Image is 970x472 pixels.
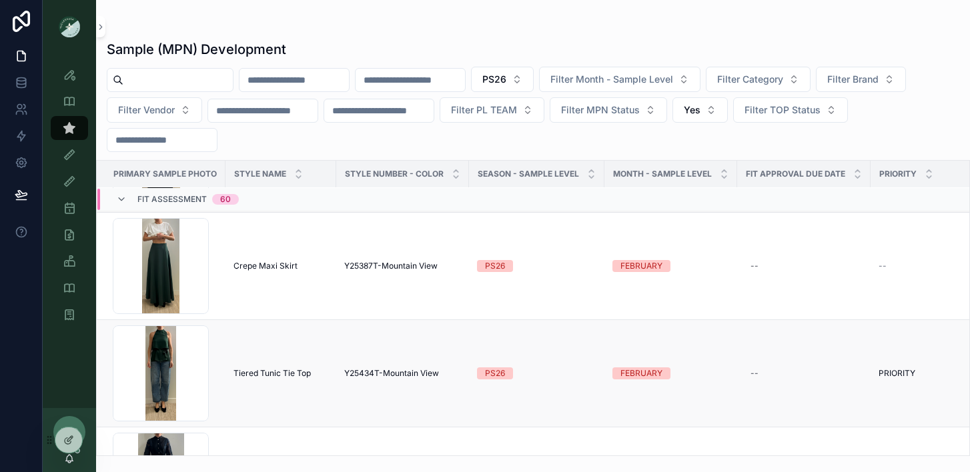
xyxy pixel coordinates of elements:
button: Select Button [539,67,700,92]
span: Y25387T-Mountain View [344,261,438,271]
button: Select Button [550,97,667,123]
a: FEBRUARY [612,260,729,272]
a: PS26 [477,260,596,272]
div: FEBRUARY [620,260,662,272]
div: FEBRUARY [620,367,662,379]
a: FEBRUARY [612,367,729,379]
span: Y25434T-Mountain View [344,368,439,379]
a: Y25434T-Mountain View [344,368,461,379]
button: Select Button [816,67,906,92]
div: -- [751,368,759,379]
span: Yes [684,103,700,117]
a: PS26 [477,367,596,379]
span: Tiered Tunic Tie Top [233,368,311,379]
button: Select Button [107,97,202,123]
a: PRIORITY [879,368,963,379]
span: Filter TOP Status [745,103,821,117]
a: -- [745,363,863,384]
span: Fit Approval Due Date [746,169,845,179]
div: scrollable content [43,53,96,344]
span: Fit Assessment [137,194,207,205]
a: Crepe Maxi Skirt [233,261,328,271]
span: Style Number - Color [345,169,444,179]
span: Filter PL TEAM [451,103,517,117]
div: PS26 [485,367,505,379]
span: PRIORITY [879,368,915,379]
a: Y25387T-Mountain View [344,261,461,271]
div: 60 [220,194,231,205]
button: Select Button [706,67,811,92]
button: Select Button [440,97,544,123]
span: Season - Sample Level [478,169,579,179]
div: -- [751,261,759,271]
span: Filter Vendor [118,103,175,117]
span: Filter Month - Sample Level [550,73,673,86]
a: Tiered Tunic Tie Top [233,368,328,379]
span: -- [879,261,887,271]
span: PS26 [482,73,506,86]
span: Filter Category [717,73,783,86]
span: MONTH - SAMPLE LEVEL [613,169,712,179]
h1: Sample (MPN) Development [107,40,286,59]
button: Select Button [733,97,848,123]
div: PS26 [485,260,505,272]
span: Crepe Maxi Skirt [233,261,298,271]
span: Filter MPN Status [561,103,640,117]
img: App logo [59,16,80,37]
a: -- [745,255,863,277]
span: Style Name [234,169,286,179]
span: MO [61,424,79,440]
span: Primary Sample Photo [113,169,217,179]
button: Select Button [672,97,728,123]
span: Filter Brand [827,73,879,86]
span: PRIORITY [879,169,917,179]
a: -- [879,261,963,271]
button: Select Button [471,67,534,92]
